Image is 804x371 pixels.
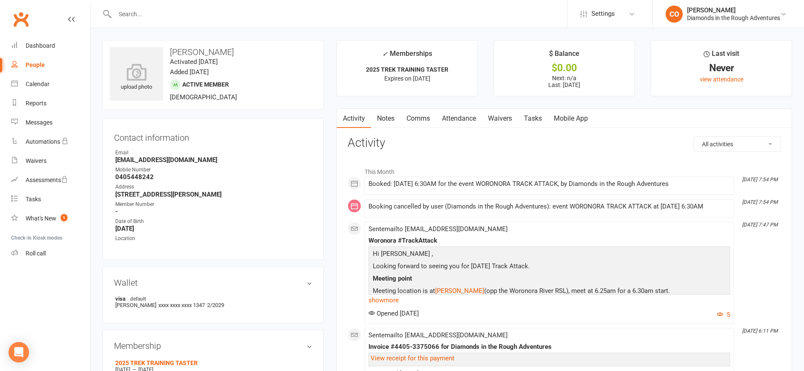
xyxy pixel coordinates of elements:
[170,68,209,76] time: Added [DATE]
[368,310,419,317] span: Opened [DATE]
[110,64,163,92] div: upload photo
[11,151,90,171] a: Waivers
[337,109,371,128] a: Activity
[348,136,781,150] h3: Activity
[26,61,45,68] div: People
[170,93,237,101] span: [DEMOGRAPHIC_DATA]
[26,100,47,107] div: Reports
[502,75,627,88] p: Next: n/a Last: [DATE]
[115,217,312,226] div: Date of Birth
[742,177,778,183] i: [DATE] 7:54 PM
[373,275,412,282] span: Meeting point
[114,294,312,310] li: [PERSON_NAME]
[368,331,508,339] span: Sent email to [EMAIL_ADDRESS][DOMAIN_NAME]
[371,109,401,128] a: Notes
[182,81,229,88] span: Active member
[115,200,312,209] div: Member Number
[26,42,55,49] div: Dashboard
[11,55,90,75] a: People
[11,113,90,132] a: Messages
[26,119,53,126] div: Messages
[115,156,312,164] strong: [EMAIL_ADDRESS][DOMAIN_NAME]
[482,109,518,128] a: Waivers
[114,278,312,287] h3: Wallet
[115,208,312,215] strong: -
[368,225,508,233] span: Sent email to [EMAIL_ADDRESS][DOMAIN_NAME]
[110,47,316,57] h3: [PERSON_NAME]
[742,222,778,228] i: [DATE] 7:47 PM
[11,209,90,228] a: What's New1
[348,163,781,177] li: This Month
[371,286,728,298] p: Meeting location is at (opp the Woronora River RSL), meet at 6.25am for a 6.30am start.
[659,64,784,72] div: Never
[115,191,312,198] strong: [STREET_ADDRESS][PERSON_NAME]
[11,75,90,94] a: Calendar
[548,109,594,128] a: Mobile App
[26,177,68,183] div: Assessments
[26,250,46,257] div: Roll call
[371,261,728,273] p: Looking forward to seeing you for [DATE] Track Attack.
[366,66,448,73] strong: 2025 TREK TRAINING TASTER
[11,94,90,113] a: Reports
[9,342,29,362] div: Open Intercom Messenger
[26,157,47,164] div: Waivers
[115,149,312,157] div: Email
[115,295,308,302] strong: visa
[371,249,728,261] p: Hi [PERSON_NAME] ,
[114,341,312,351] h3: Membership
[114,130,312,142] h3: Contact information
[112,8,567,20] input: Search...
[371,354,454,362] a: View receipt for this payment
[115,173,312,181] strong: 0405448242
[368,180,730,188] div: Booked: [DATE] 6:30AM for the event WORONORA TRACK ATTACK, by Diamonds in the Rough Adventures
[717,310,730,320] button: 5
[382,50,388,58] i: ✓
[502,64,627,72] div: $0.00
[704,48,739,64] div: Last visit
[11,244,90,263] a: Roll call
[687,6,780,14] div: [PERSON_NAME]
[128,295,149,302] span: default
[368,203,730,210] div: Booking cancelled by user (Diamonds in the Rough Adventures): event WORONORA TRACK ATTACK at [DAT...
[207,302,224,308] span: 2/2029
[11,132,90,151] a: Automations
[11,36,90,55] a: Dashboard
[115,166,312,174] div: Mobile Number
[436,109,482,128] a: Attendance
[368,343,730,351] div: Invoice #4405-3375066 for Diamonds in the Rough Adventures
[10,9,32,30] a: Clubworx
[384,75,430,82] span: Expires on [DATE]
[115,183,312,191] div: Address
[115,225,312,232] strong: [DATE]
[170,58,218,66] time: Activated [DATE]
[700,76,743,83] a: view attendance
[368,237,730,244] div: Woronora #TrackAttack
[591,4,615,23] span: Settings
[11,190,90,209] a: Tasks
[382,48,432,64] div: Memberships
[26,138,60,145] div: Automations
[435,287,484,295] a: [PERSON_NAME]
[26,196,41,203] div: Tasks
[742,328,778,334] i: [DATE] 6:11 PM
[401,109,436,128] a: Comms
[518,109,548,128] a: Tasks
[26,215,56,222] div: What's New
[742,199,778,205] i: [DATE] 7:54 PM
[115,235,312,243] div: Location
[61,214,67,221] span: 1
[11,171,90,190] a: Assessments
[666,6,683,23] div: CO
[687,14,780,22] div: Diamonds in the Rough Adventures
[158,302,205,308] span: xxxx xxxx xxxx 1347
[549,48,579,64] div: $ Balance
[115,359,198,366] a: 2025 TREK TRAINING TASTER
[26,81,50,87] div: Calendar
[368,294,730,306] a: show more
